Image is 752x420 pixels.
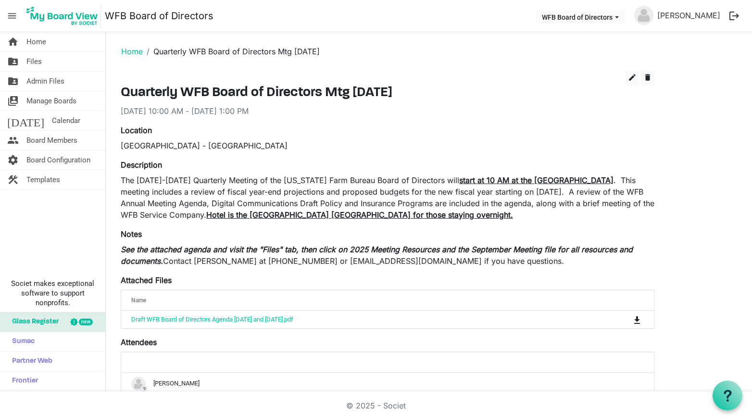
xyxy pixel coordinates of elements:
span: ? [140,385,148,394]
span: Manage Boards [26,91,76,111]
p: The [DATE]-[DATE] Quarterly Meeting of the [US_STATE] Farm Bureau Board of Directors will . This ... [121,174,654,221]
span: Frontier [7,371,38,391]
span: start at 10 AM at the [GEOGRAPHIC_DATA] [459,175,614,185]
span: Glass Register [7,312,59,332]
td: ?Anne Lawrence is template cell column header [121,373,654,395]
td: Draft WFB Board of Directors Agenda 9-18 and 9-19-2025.pdf is template cell column header Name [121,311,594,328]
span: Board Members [26,131,77,150]
button: edit [626,71,639,85]
label: Location [121,124,152,136]
img: no-profile-picture.svg [131,377,146,391]
a: My Board View Logo [24,4,105,28]
span: Admin Files [26,72,64,91]
div: new [79,319,93,325]
button: WFB Board of Directors dropdownbutton [536,10,625,24]
span: people [7,131,19,150]
div: [GEOGRAPHIC_DATA] - [GEOGRAPHIC_DATA] [121,140,654,151]
a: WFB Board of Directors [105,6,213,25]
a: Home [121,47,143,56]
button: Download [630,313,644,326]
td: is Command column column header [594,311,654,328]
img: no-profile-picture.svg [634,6,653,25]
li: Quarterly WFB Board of Directors Mtg [DATE] [143,46,320,57]
span: delete [643,73,652,82]
a: © 2025 - Societ [346,401,406,410]
button: logout [724,6,744,26]
span: home [7,32,19,51]
span: menu [3,7,21,25]
label: Attendees [121,336,157,348]
span: Hotel is the [GEOGRAPHIC_DATA] [GEOGRAPHIC_DATA] for those staying overnight. [206,210,513,220]
img: My Board View Logo [24,4,101,28]
span: folder_shared [7,52,19,71]
label: Description [121,159,162,171]
span: Name [131,297,146,304]
span: Societ makes exceptional software to support nonprofits. [4,279,101,308]
em: See the attached agenda and visit the "Files" tab, then click on 2025 Meeting Resources and the S... [121,245,633,266]
div: [PERSON_NAME] [131,377,644,391]
span: folder_shared [7,72,19,91]
span: Sumac [7,332,35,351]
span: edit [628,73,637,82]
span: Home [26,32,46,51]
div: [DATE] 10:00 AM - [DATE] 1:00 PM [121,105,654,117]
button: delete [641,71,654,85]
a: [PERSON_NAME] [653,6,724,25]
span: Board Configuration [26,150,90,170]
span: Calendar [52,111,80,130]
h3: Quarterly WFB Board of Directors Mtg [DATE] [121,85,654,101]
span: switch_account [7,91,19,111]
a: Draft WFB Board of Directors Agenda [DATE] and [DATE].pdf [131,316,293,323]
p: Contact [PERSON_NAME] at [PHONE_NUMBER] or [EMAIL_ADDRESS][DOMAIN_NAME] if you have questions. [121,244,654,267]
span: Files [26,52,42,71]
span: construction [7,170,19,189]
span: Partner Web [7,352,52,371]
label: Attached Files [121,274,172,286]
span: [DATE] [7,111,44,130]
span: Templates [26,170,60,189]
label: Notes [121,228,142,240]
span: settings [7,150,19,170]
